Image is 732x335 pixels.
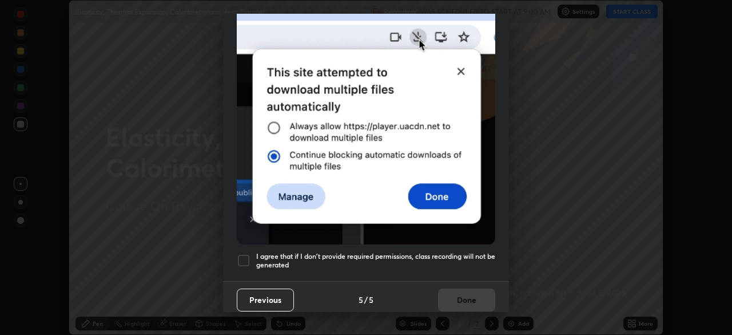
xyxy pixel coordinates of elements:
h4: 5 [369,294,373,306]
h4: / [364,294,368,306]
h5: I agree that if I don't provide required permissions, class recording will not be generated [256,252,495,270]
button: Previous [237,289,294,312]
h4: 5 [359,294,363,306]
